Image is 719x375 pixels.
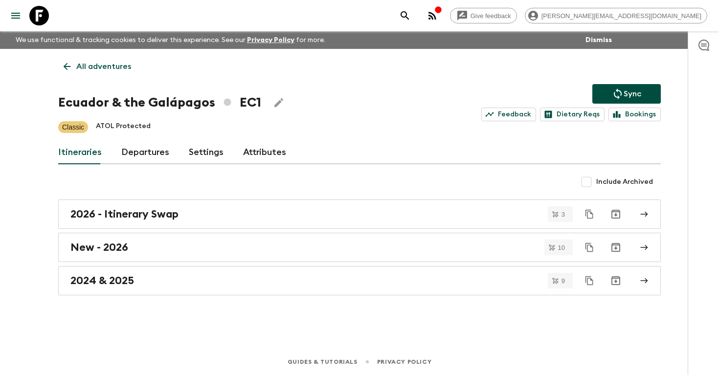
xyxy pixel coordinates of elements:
[540,108,605,121] a: Dietary Reqs
[556,278,571,284] span: 9
[581,239,598,256] button: Duplicate
[58,266,661,295] a: 2024 & 2025
[70,274,134,287] h2: 2024 & 2025
[121,141,169,164] a: Departures
[70,208,179,221] h2: 2026 - Itinerary Swap
[6,6,25,25] button: menu
[62,122,84,132] p: Classic
[581,272,598,289] button: Duplicate
[525,8,707,23] div: [PERSON_NAME][EMAIL_ADDRESS][DOMAIN_NAME]
[465,12,517,20] span: Give feedback
[481,108,536,121] a: Feedback
[583,33,614,47] button: Dismiss
[608,108,661,121] a: Bookings
[581,205,598,223] button: Duplicate
[189,141,224,164] a: Settings
[377,356,431,367] a: Privacy Policy
[606,271,626,290] button: Archive
[592,84,661,104] button: Sync adventure departures to the booking engine
[606,238,626,257] button: Archive
[596,177,653,187] span: Include Archived
[12,31,329,49] p: We use functional & tracking cookies to deliver this experience. See our for more.
[395,6,415,25] button: search adventures
[269,93,289,112] button: Edit Adventure Title
[606,204,626,224] button: Archive
[536,12,707,20] span: [PERSON_NAME][EMAIL_ADDRESS][DOMAIN_NAME]
[552,244,571,251] span: 10
[556,211,571,218] span: 3
[58,199,661,229] a: 2026 - Itinerary Swap
[288,356,358,367] a: Guides & Tutorials
[243,141,286,164] a: Attributes
[58,141,102,164] a: Itineraries
[96,121,151,133] p: ATOL Protected
[450,8,517,23] a: Give feedback
[58,57,136,76] a: All adventures
[70,241,128,254] h2: New - 2026
[58,233,661,262] a: New - 2026
[247,37,294,44] a: Privacy Policy
[76,61,131,72] p: All adventures
[58,93,261,112] h1: Ecuador & the Galápagos EC1
[624,88,641,100] p: Sync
